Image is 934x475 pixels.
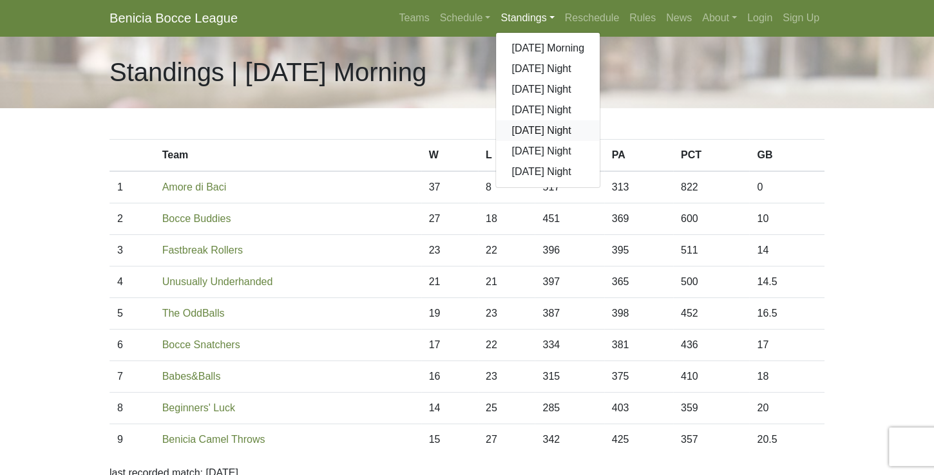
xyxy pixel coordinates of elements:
td: 27 [478,424,535,456]
a: [DATE] Night [496,59,600,79]
td: 8 [478,171,535,203]
a: Amore di Baci [162,182,227,192]
td: 6 [110,330,155,361]
td: 14 [749,235,824,266]
th: PA [604,140,673,172]
td: 22 [478,235,535,266]
td: 387 [535,298,604,330]
a: Bocce Snatchers [162,339,240,350]
th: L [478,140,535,172]
td: 285 [535,393,604,424]
td: 18 [478,203,535,235]
td: 21 [478,266,535,298]
td: 359 [673,393,749,424]
a: Standings [495,5,559,31]
td: 23 [421,235,478,266]
td: 7 [110,361,155,393]
td: 19 [421,298,478,330]
td: 8 [110,393,155,424]
a: [DATE] Night [496,100,600,120]
td: 5 [110,298,155,330]
td: 398 [604,298,673,330]
td: 20.5 [749,424,824,456]
td: 20 [749,393,824,424]
td: 500 [673,266,749,298]
td: 315 [535,361,604,393]
td: 18 [749,361,824,393]
a: [DATE] Night [496,141,600,162]
td: 600 [673,203,749,235]
td: 4 [110,266,155,298]
th: W [421,140,478,172]
td: 425 [604,424,673,456]
a: Beginners' Luck [162,402,235,413]
a: Rules [624,5,661,31]
td: 3 [110,235,155,266]
td: 369 [604,203,673,235]
td: 511 [673,235,749,266]
a: Teams [394,5,434,31]
div: Standings [495,32,600,188]
td: 334 [535,330,604,361]
a: Babes&Balls [162,371,221,382]
td: 37 [421,171,478,203]
td: 10 [749,203,824,235]
th: Team [155,140,421,172]
th: GB [749,140,824,172]
td: 25 [478,393,535,424]
td: 822 [673,171,749,203]
td: 452 [673,298,749,330]
td: 17 [421,330,478,361]
a: Login [742,5,777,31]
a: Benicia Camel Throws [162,434,265,445]
td: 403 [604,393,673,424]
a: [DATE] Night [496,79,600,100]
a: About [697,5,742,31]
td: 313 [604,171,673,203]
td: 375 [604,361,673,393]
td: 395 [604,235,673,266]
td: 27 [421,203,478,235]
a: The OddBalls [162,308,225,319]
td: 16 [421,361,478,393]
td: 17 [749,330,824,361]
h1: Standings | [DATE] Morning [110,57,426,88]
a: [DATE] Morning [496,38,600,59]
a: Reschedule [560,5,625,31]
td: 436 [673,330,749,361]
a: Unusually Underhanded [162,276,273,287]
a: Schedule [435,5,496,31]
td: 14 [421,393,478,424]
td: 22 [478,330,535,361]
a: News [661,5,697,31]
td: 396 [535,235,604,266]
a: Bocce Buddies [162,213,231,224]
td: 9 [110,424,155,456]
td: 410 [673,361,749,393]
td: 357 [673,424,749,456]
a: [DATE] Night [496,120,600,141]
td: 23 [478,298,535,330]
a: [DATE] Night [496,162,600,182]
td: 23 [478,361,535,393]
td: 342 [535,424,604,456]
td: 14.5 [749,266,824,298]
td: 365 [604,266,673,298]
td: 21 [421,266,478,298]
td: 451 [535,203,604,235]
td: 2 [110,203,155,235]
a: Benicia Bocce League [110,5,238,31]
td: 397 [535,266,604,298]
td: 1 [110,171,155,203]
td: 16.5 [749,298,824,330]
th: PCT [673,140,749,172]
a: Sign Up [777,5,824,31]
td: 0 [749,171,824,203]
td: 15 [421,424,478,456]
a: Fastbreak Rollers [162,245,243,256]
td: 381 [604,330,673,361]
